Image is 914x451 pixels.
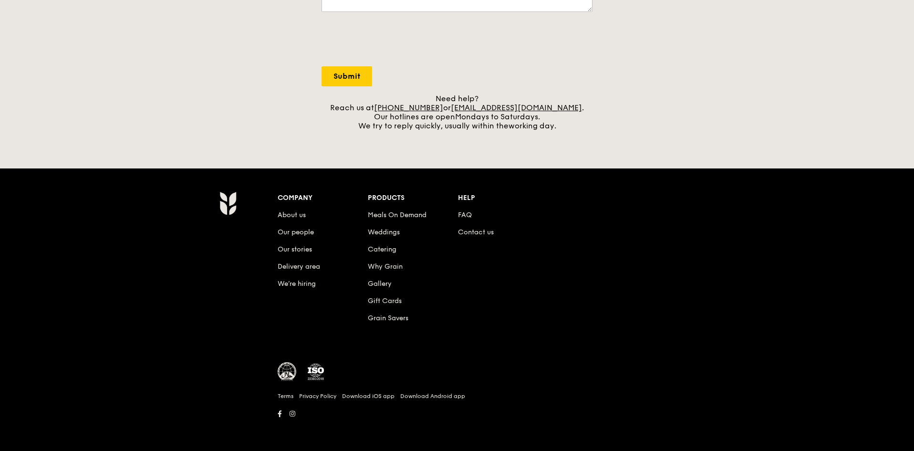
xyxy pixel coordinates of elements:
[342,392,395,400] a: Download iOS app
[374,103,443,112] a: [PHONE_NUMBER]
[219,191,236,215] img: Grain
[278,280,316,288] a: We’re hiring
[278,392,293,400] a: Terms
[368,228,400,236] a: Weddings
[455,112,540,121] span: Mondays to Saturdays.
[278,228,314,236] a: Our people
[322,21,467,59] iframe: reCAPTCHA
[278,262,320,271] a: Delivery area
[368,211,426,219] a: Meals On Demand
[451,103,582,112] a: [EMAIL_ADDRESS][DOMAIN_NAME]
[322,66,372,86] input: Submit
[182,420,732,428] h6: Revision
[278,191,368,205] div: Company
[509,121,556,130] span: working day.
[458,228,494,236] a: Contact us
[322,94,592,130] div: Need help? Reach us at or . Our hotlines are open We try to reply quickly, usually within the
[400,392,465,400] a: Download Android app
[458,191,548,205] div: Help
[306,362,325,381] img: ISO Certified
[368,280,392,288] a: Gallery
[299,392,336,400] a: Privacy Policy
[278,362,297,381] img: MUIS Halal Certified
[368,314,408,322] a: Grain Savers
[368,191,458,205] div: Products
[368,245,396,253] a: Catering
[278,211,306,219] a: About us
[458,211,472,219] a: FAQ
[368,297,402,305] a: Gift Cards
[368,262,403,271] a: Why Grain
[278,245,312,253] a: Our stories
